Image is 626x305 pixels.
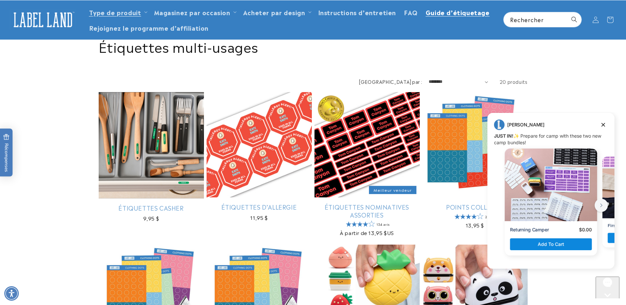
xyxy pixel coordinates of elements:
[8,7,79,32] a: Label Land
[314,203,420,219] a: Étiquettes nominatives assorties
[500,78,528,85] span: 20 produits
[596,277,619,298] iframe: Gorgias live chat messenger
[85,4,150,19] summary: Type de produit
[207,203,312,211] a: Étiquettes d’allergie
[243,7,305,16] a: Acheter par design
[422,4,494,19] a: Guide d’étiquetage
[4,286,19,301] div: Menu d’accessibilité
[482,112,619,279] iframe: Gorgias live chat campaigns
[314,4,400,19] a: Instructions d’entretien
[99,204,204,212] a: Étiquettes casher
[85,19,213,35] a: Rejoignez le programme d’affiliation
[99,36,258,56] font: Étiquettes multi-usages
[567,12,581,27] button: Rechercher
[89,7,141,16] a: Type de produit
[400,4,422,19] a: FAQ
[3,143,10,172] font: Récompenses
[404,8,418,16] span: FAQ
[154,8,230,16] span: Magasinez par occasion
[422,203,528,211] a: Points collants
[150,4,239,19] summary: Magasinez par occasion
[125,111,165,117] p: First Time Camper
[318,8,396,16] span: Instructions d’entretien
[239,4,314,19] summary: Acheter par design
[89,23,209,31] span: Rejoignez le programme d’affiliation
[426,8,490,16] span: Guide d’étiquetage
[10,9,76,30] img: Label Land
[359,78,422,85] label: [GEOGRAPHIC_DATA] par :
[112,87,125,100] button: next button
